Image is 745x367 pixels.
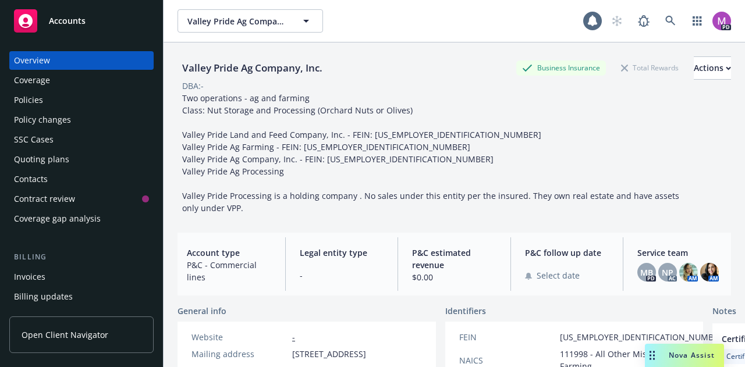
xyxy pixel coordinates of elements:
div: Coverage gap analysis [14,209,101,228]
div: Contacts [14,170,48,188]
a: Overview [9,51,154,70]
span: Open Client Navigator [22,329,108,341]
img: photo [712,12,731,30]
span: Identifiers [445,305,486,317]
a: Invoices [9,268,154,286]
a: Contract review [9,190,154,208]
img: photo [679,263,698,282]
span: Valley Pride Ag Company, Inc. [187,15,288,27]
div: NAICS [459,354,555,366]
div: Valley Pride Ag Company, Inc. [178,60,327,76]
span: Legal entity type [300,247,384,259]
a: Policy changes [9,111,154,129]
span: General info [178,305,226,317]
span: Accounts [49,16,86,26]
a: Coverage gap analysis [9,209,154,228]
a: Switch app [686,9,709,33]
div: FEIN [459,331,555,343]
div: Total Rewards [615,60,684,75]
button: Actions [694,56,731,80]
div: SSC Cases [14,130,54,149]
span: Service team [637,247,722,259]
div: Billing updates [14,287,73,306]
span: P&C follow up date [525,247,609,259]
a: Start snowing [605,9,629,33]
span: Notes [712,305,736,319]
span: MB [640,266,653,279]
span: P&C - Commercial lines [187,259,271,283]
a: Policies [9,91,154,109]
img: photo [700,263,719,282]
span: Account type [187,247,271,259]
span: Nova Assist [669,350,715,360]
span: Select date [537,269,580,282]
div: Business Insurance [516,60,606,75]
div: Contract review [14,190,75,208]
span: [US_EMPLOYER_IDENTIFICATION_NUMBER] [560,331,726,343]
a: Accounts [9,5,154,37]
div: Drag to move [645,344,659,367]
button: Valley Pride Ag Company, Inc. [178,9,323,33]
div: Mailing address [191,348,288,360]
a: Coverage [9,71,154,90]
span: [STREET_ADDRESS] [292,348,366,360]
div: Quoting plans [14,150,69,169]
span: P&C estimated revenue [412,247,496,271]
div: Actions [694,57,731,79]
div: Policy changes [14,111,71,129]
div: Billing [9,251,154,263]
div: Overview [14,51,50,70]
a: - [292,332,295,343]
div: Invoices [14,268,45,286]
a: Billing updates [9,287,154,306]
div: Website [191,331,288,343]
div: Coverage [14,71,50,90]
span: - [300,269,384,282]
div: Policies [14,91,43,109]
div: DBA: - [182,80,204,92]
button: Nova Assist [645,344,724,367]
a: Quoting plans [9,150,154,169]
a: Search [659,9,682,33]
span: $0.00 [412,271,496,283]
span: NP [662,266,673,279]
a: SSC Cases [9,130,154,149]
a: Contacts [9,170,154,188]
span: Two operations - ag and farming Class: Nut Storage and Processing (Orchard Nuts or Olives) Valley... [182,92,682,213]
a: Report a Bug [632,9,655,33]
